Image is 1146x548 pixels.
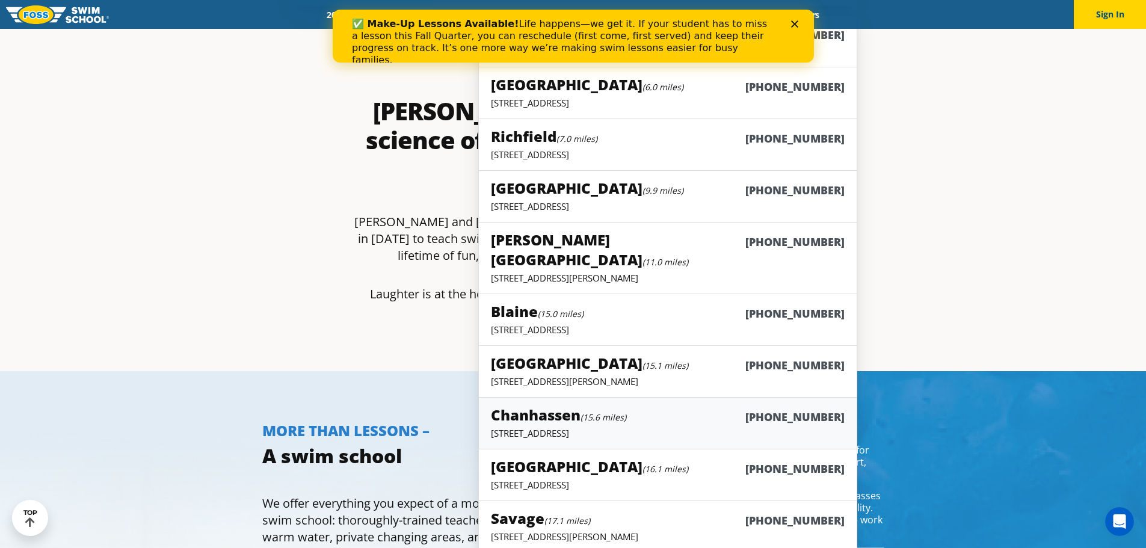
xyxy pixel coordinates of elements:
a: Careers [780,9,830,20]
p: [STREET_ADDRESS] [491,427,844,439]
small: (15.1 miles) [642,360,688,371]
a: [GEOGRAPHIC_DATA](9.9 miles)[PHONE_NUMBER][STREET_ADDRESS] [478,170,857,223]
h6: [PHONE_NUMBER] [745,183,845,198]
a: Swim Path® Program [442,9,547,20]
h6: [PHONE_NUMBER] [745,358,845,373]
small: (7.0 miles) [556,133,597,144]
a: Blaine(15.0 miles)[PHONE_NUMBER][STREET_ADDRESS] [478,294,857,346]
a: Chanhassen(15.6 miles)[PHONE_NUMBER][STREET_ADDRESS] [478,397,857,449]
div: Close [458,11,470,18]
h5: Savage [491,508,590,528]
p: [STREET_ADDRESS] [491,97,844,109]
p: [STREET_ADDRESS] [491,200,844,212]
a: 2025 Calendar [316,9,392,20]
p: [STREET_ADDRESS] [491,149,844,161]
iframe: Intercom live chat [1105,507,1134,536]
h6: [PHONE_NUMBER] [745,513,845,528]
a: [GEOGRAPHIC_DATA](6.0 miles)[PHONE_NUMBER][STREET_ADDRESS] [478,67,857,119]
p: [STREET_ADDRESS][PERSON_NAME] [491,375,844,387]
small: (15.6 miles) [581,411,626,423]
a: Richfield(7.0 miles)[PHONE_NUMBER][STREET_ADDRESS] [478,119,857,171]
small: (15.0 miles) [538,308,584,319]
span: MORE THAN LESSONS – [262,420,430,440]
img: FOSS Swim School Logo [6,5,109,24]
div: Life happens—we get it. If your student has to miss a lesson this Fall Quarter, you can reschedul... [19,8,443,57]
h6: [PHONE_NUMBER] [745,461,845,476]
p: [STREET_ADDRESS] [491,324,844,336]
a: Schools [392,9,442,20]
p: [STREET_ADDRESS][PERSON_NAME] [491,531,844,543]
p: [STREET_ADDRESS][PERSON_NAME] [491,272,844,284]
div: TOP [23,509,37,528]
h5: Richfield [491,126,597,146]
a: [GEOGRAPHIC_DATA](15.1 miles)[PHONE_NUMBER][STREET_ADDRESS][PERSON_NAME] [478,345,857,398]
h6: [PHONE_NUMBER] [745,235,845,269]
h5: Blaine [491,301,584,321]
h6: [PHONE_NUMBER] [745,79,845,94]
h3: A swim school [262,444,522,468]
a: Swim Like [PERSON_NAME] [615,9,742,20]
h5: [GEOGRAPHIC_DATA] [491,457,688,476]
h6: [PHONE_NUMBER] [745,410,845,425]
b: ✅ Make-Up Lessons Available! [19,8,186,20]
small: (17.1 miles) [544,515,590,526]
a: [PERSON_NAME][GEOGRAPHIC_DATA](11.0 miles)[PHONE_NUMBER][STREET_ADDRESS][PERSON_NAME] [478,222,857,294]
a: [GEOGRAPHIC_DATA](16.1 miles)[PHONE_NUMBER][STREET_ADDRESS] [478,449,857,501]
small: (9.9 miles) [642,185,683,196]
h6: [PHONE_NUMBER] [745,131,845,146]
h5: [GEOGRAPHIC_DATA] [491,178,683,198]
a: Blog [742,9,780,20]
small: (16.1 miles) [642,463,688,475]
h6: [PHONE_NUMBER] [745,306,845,321]
a: About FOSS [547,9,615,20]
h5: [GEOGRAPHIC_DATA] [491,353,688,373]
h5: [GEOGRAPHIC_DATA] [491,75,683,94]
h5: [PERSON_NAME][GEOGRAPHIC_DATA] [491,230,745,269]
small: (6.0 miles) [642,81,683,93]
p: [STREET_ADDRESS] [491,479,844,491]
h5: Chanhassen [491,405,626,425]
small: (11.0 miles) [642,256,688,268]
iframe: Intercom live chat banner [333,10,814,63]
